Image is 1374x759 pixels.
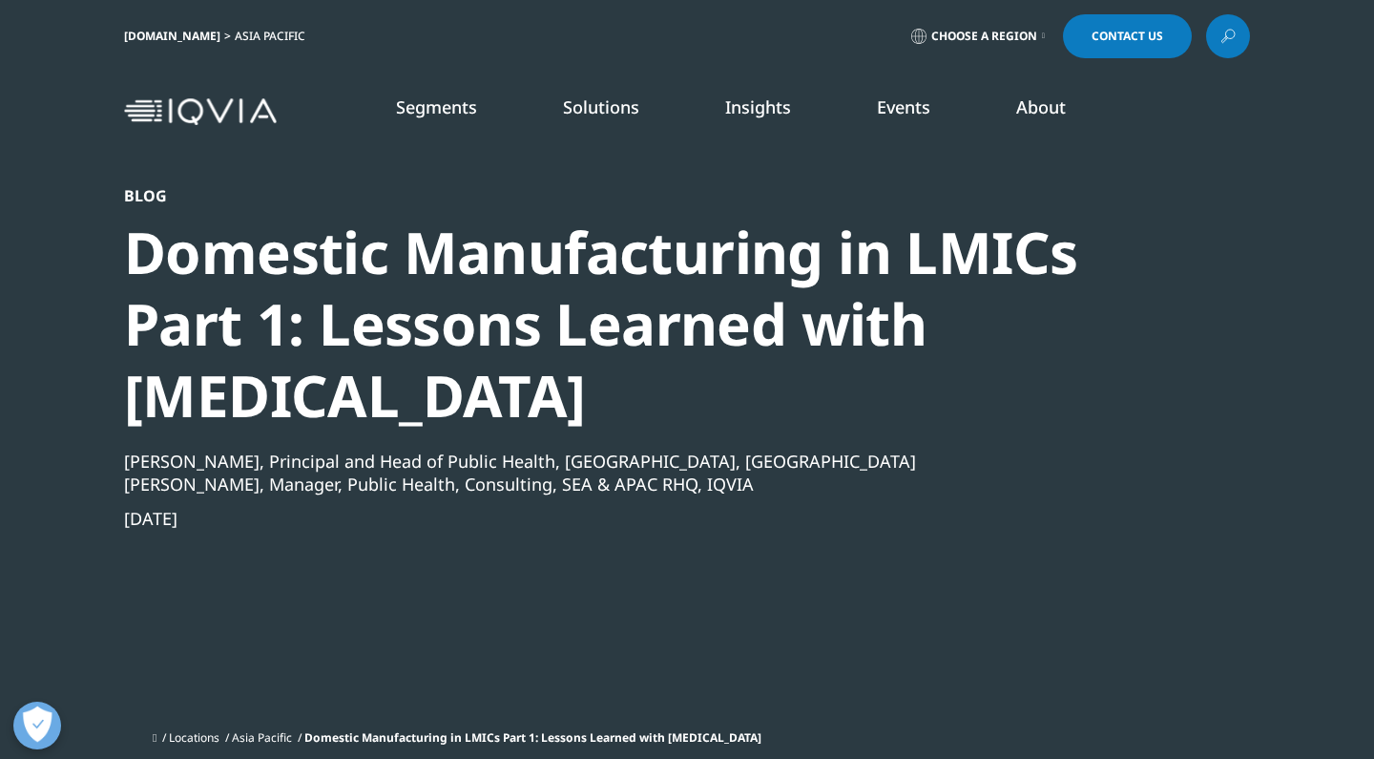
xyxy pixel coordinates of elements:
[877,95,930,118] a: Events
[169,729,219,746] a: Locations
[304,729,761,746] span: Domestic Manufacturing in LMICs Part 1: Lessons Learned with [MEDICAL_DATA]
[1092,31,1163,42] span: Contact Us
[1016,95,1066,118] a: About
[124,28,220,44] a: [DOMAIN_NAME]
[1063,14,1192,58] a: Contact Us
[235,29,313,44] div: Asia Pacific
[232,729,292,746] a: Asia Pacific
[124,473,1147,495] div: [PERSON_NAME], Manager, Public Health, Consulting, SEA & APAC RHQ, IQVIA
[725,95,791,118] a: Insights
[563,95,639,118] a: Solutions
[396,95,477,118] a: Segments
[124,450,1147,473] div: [PERSON_NAME], Principal and Head of Public Health, [GEOGRAPHIC_DATA], [GEOGRAPHIC_DATA]
[124,217,1147,432] div: Domestic Manufacturing in LMICs Part 1: Lessons Learned with [MEDICAL_DATA]
[124,507,1147,530] div: [DATE]
[284,67,1250,157] nav: Primary
[931,29,1037,44] span: Choose a Region
[124,98,277,126] img: IQVIA Healthcare Information Technology and Pharma Clinical Research Company
[13,702,61,749] button: Open Preferences
[124,186,1147,205] div: Blog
